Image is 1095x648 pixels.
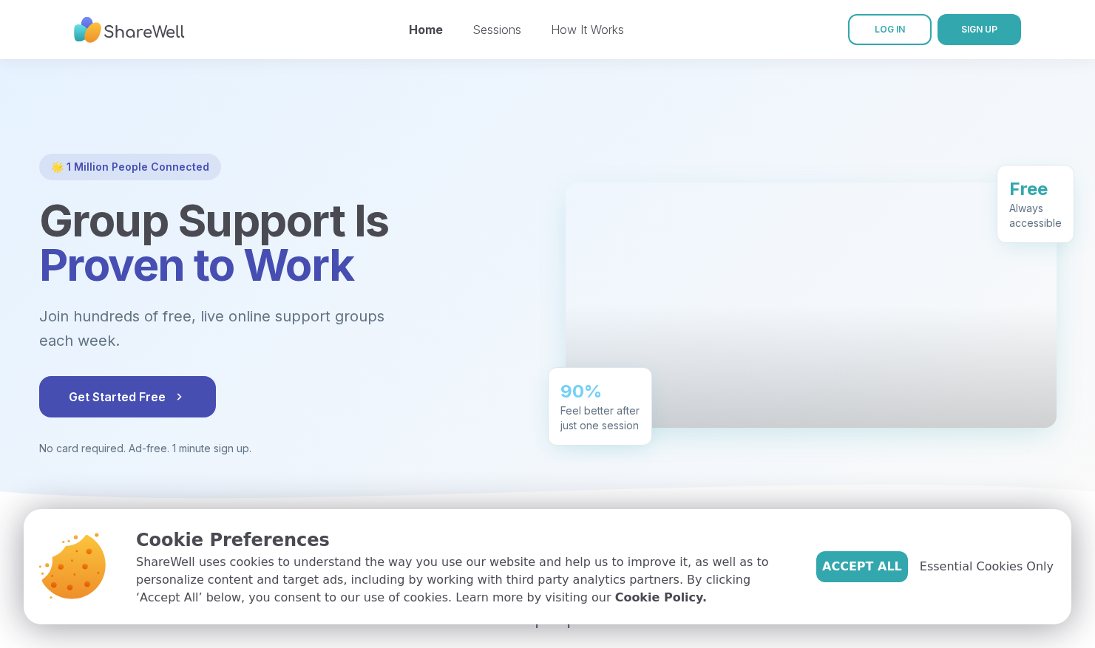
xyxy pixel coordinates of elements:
[39,238,354,291] span: Proven to Work
[822,558,902,576] span: Accept All
[560,403,640,432] div: Feel better after just one session
[39,304,465,352] p: Join hundreds of free, live online support groups each week.
[39,441,530,456] p: No card required. Ad-free. 1 minute sign up.
[560,379,640,403] div: 90%
[74,10,185,50] img: ShareWell Nav Logo
[816,551,908,582] button: Accept All
[39,376,216,417] button: Get Started Free
[409,22,443,37] a: Home
[848,14,932,45] a: LOG IN
[1009,200,1062,230] div: Always accessible
[961,24,997,35] span: SIGN UP
[136,553,793,607] p: ShareWell uses cookies to understand the way you use our website and help us to improve it, as we...
[39,198,530,287] h1: Group Support Is
[920,558,1054,576] span: Essential Cookies Only
[39,154,221,180] div: 🌟 1 Million People Connected
[472,22,521,37] a: Sessions
[938,14,1021,45] button: SIGN UP
[136,527,793,553] p: Cookie Preferences
[69,388,186,406] span: Get Started Free
[615,589,707,607] a: Cookie Policy.
[551,22,624,37] a: How It Works
[875,24,905,35] span: LOG IN
[1009,177,1062,200] div: Free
